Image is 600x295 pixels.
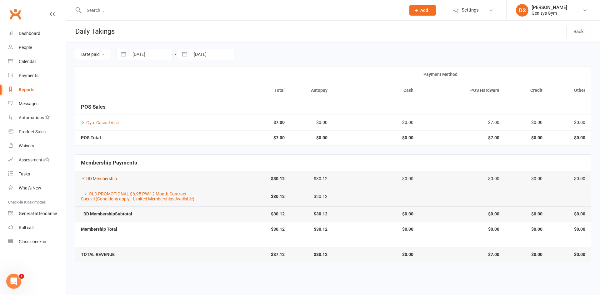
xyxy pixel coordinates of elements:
strong: $0.00 [339,227,413,232]
input: Search... [82,6,401,15]
div: People [19,45,32,50]
div: Calendar [19,59,36,64]
div: Reports [19,87,34,92]
div: Class check-in [19,239,46,244]
div: Genisys Gym [532,10,567,16]
div: Messages [19,101,38,106]
strong: $0.00 [554,212,585,216]
strong: $0.00 [554,135,585,140]
div: What's New [19,185,41,190]
div: Tasks [19,171,30,176]
span: Add [420,8,428,13]
div: Payment Method [296,72,585,77]
strong: $30.12 [296,227,327,232]
strong: $30.12 [210,227,285,232]
button: Add [409,5,436,16]
h5: Membership Payments [81,160,585,166]
strong: TOTAL REVENUE [81,252,115,257]
strong: $30.12 [210,212,285,216]
div: $0.00 [339,176,413,181]
a: Tasks [8,167,66,181]
div: $7.00 [425,120,499,125]
a: Messages [8,97,66,111]
div: $0.00 [425,176,499,181]
h5: POS Sales [81,104,585,110]
div: Cash [339,88,413,93]
a: Calendar [8,55,66,69]
div: $30.12 [296,194,327,199]
strong: Membership Total [81,227,117,232]
a: Reports [8,83,66,97]
a: Waivers [8,139,66,153]
strong: $0.00 [296,135,327,140]
div: $0.00 [296,120,327,125]
strong: POS Total [81,135,101,140]
a: Clubworx [7,6,23,22]
a: Payments [8,69,66,83]
div: $0.00 [554,120,585,125]
a: OLD PROMOTIONAL $6.95 PW 12 Month Contract Special (Conditions apply - Limited Memberships Availa... [81,191,194,201]
strong: $0.00 [554,227,585,232]
strong: $0.00 [511,252,542,257]
strong: $7.00 [210,120,285,125]
a: Roll call [8,221,66,235]
strong: $7.00 [210,135,285,140]
span: 1 [19,274,24,279]
div: Roll call [19,225,33,230]
input: From [129,49,172,60]
a: Automations [8,111,66,125]
strong: $0.00 [425,212,499,216]
a: Dashboard [8,27,66,41]
div: Product Sales [19,129,46,134]
div: $0.00 [554,176,585,181]
strong: $30.12 [296,212,327,216]
strong: $30.12 [210,194,285,199]
strong: $0.00 [339,252,413,257]
div: Credit [511,88,542,93]
strong: $7.00 [425,135,499,140]
strong: $0.00 [339,212,413,216]
h1: Daily Takings [66,21,115,42]
div: Total [210,88,285,93]
strong: $37.12 [210,252,285,257]
a: DD Membership [81,176,117,181]
iframe: Intercom live chat [6,274,21,289]
div: $0.00 [339,120,413,125]
a: Gym Casual Visit [81,120,119,125]
a: Product Sales [8,125,66,139]
strong: $0.00 [425,227,499,232]
div: Autopay [296,88,327,93]
div: $0.00 [511,176,542,181]
strong: $0.00 [511,227,542,232]
div: Assessments [19,157,50,162]
a: What's New [8,181,66,195]
div: $0.00 [511,120,542,125]
a: Assessments [8,153,66,167]
strong: $0.00 [511,135,542,140]
strong: $30.12 [296,252,327,257]
div: POS Hardware [425,88,499,93]
div: Payments [19,73,38,78]
div: Automations [19,115,44,120]
div: [PERSON_NAME] [532,5,567,10]
div: Dashboard [19,31,40,36]
input: To [190,49,234,60]
strong: $0.00 [511,212,542,216]
span: Settings [462,3,479,17]
strong: $0.00 [339,135,413,140]
strong: $30.12 [210,176,285,181]
a: General attendance kiosk mode [8,207,66,221]
a: People [8,41,66,55]
a: Back [566,25,591,38]
div: General attendance [19,211,57,216]
div: Waivers [19,143,34,148]
strong: $7.00 [425,252,499,257]
strong: $0.00 [554,252,585,257]
a: Class kiosk mode [8,235,66,249]
div: DS [516,4,528,17]
div: Other [554,88,585,93]
div: $30.12 [296,176,327,181]
strong: DD Membership Subtotal [81,211,132,216]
